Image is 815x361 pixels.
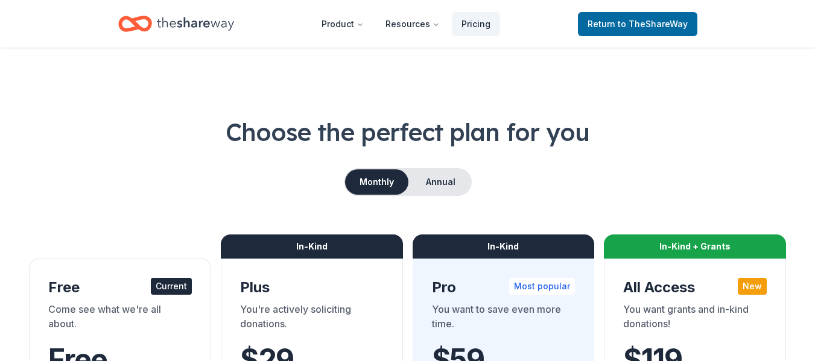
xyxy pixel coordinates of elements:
[345,169,408,195] button: Monthly
[151,278,192,295] div: Current
[738,278,767,295] div: New
[604,234,786,259] div: In-Kind + Grants
[312,10,500,38] nav: Main
[509,278,575,295] div: Most popular
[312,12,373,36] button: Product
[413,234,595,259] div: In-Kind
[221,234,403,259] div: In-Kind
[578,12,697,36] a: Returnto TheShareWay
[432,278,576,297] div: Pro
[452,12,500,36] a: Pricing
[48,278,192,297] div: Free
[240,302,384,336] div: You're actively soliciting donations.
[618,19,688,29] span: to TheShareWay
[240,278,384,297] div: Plus
[588,17,688,31] span: Return
[48,302,192,336] div: Come see what we're all about.
[29,115,786,149] h1: Choose the perfect plan for you
[432,302,576,336] div: You want to save even more time.
[118,10,234,38] a: Home
[623,278,767,297] div: All Access
[376,12,449,36] button: Resources
[623,302,767,336] div: You want grants and in-kind donations!
[411,169,471,195] button: Annual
